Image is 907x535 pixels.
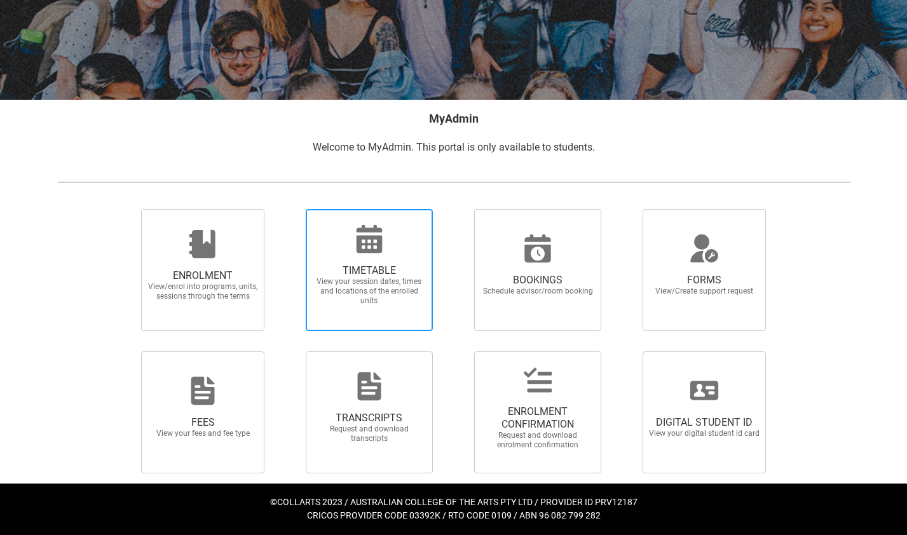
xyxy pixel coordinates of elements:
[648,274,760,287] span: FORMS
[648,287,760,296] span: View/Create support request
[482,405,594,431] span: ENROLMENT CONFIRMATION
[482,287,594,296] span: Schedule advisor/room booking
[648,416,760,429] span: DIGITAL STUDENT ID
[482,431,594,450] span: Request and download enrolment confirmation
[482,274,594,287] span: BOOKINGS
[313,412,425,424] span: TRANSCRIPTS
[313,141,595,153] span: Welcome to MyAdmin. This portal is only available to students.
[57,110,850,127] h2: MyAdmin
[147,416,259,429] span: FEES
[313,277,425,306] span: View your session dates, times and locations of the enrolled units
[313,424,425,444] span: Request and download transcripts
[147,269,259,282] span: ENROLMENT
[147,282,259,301] span: View/enrol into programs, units, sessions through the terms
[648,429,760,438] span: View your digital student id card
[147,429,259,438] span: View your fees and fee type
[313,264,425,277] span: TIMETABLE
